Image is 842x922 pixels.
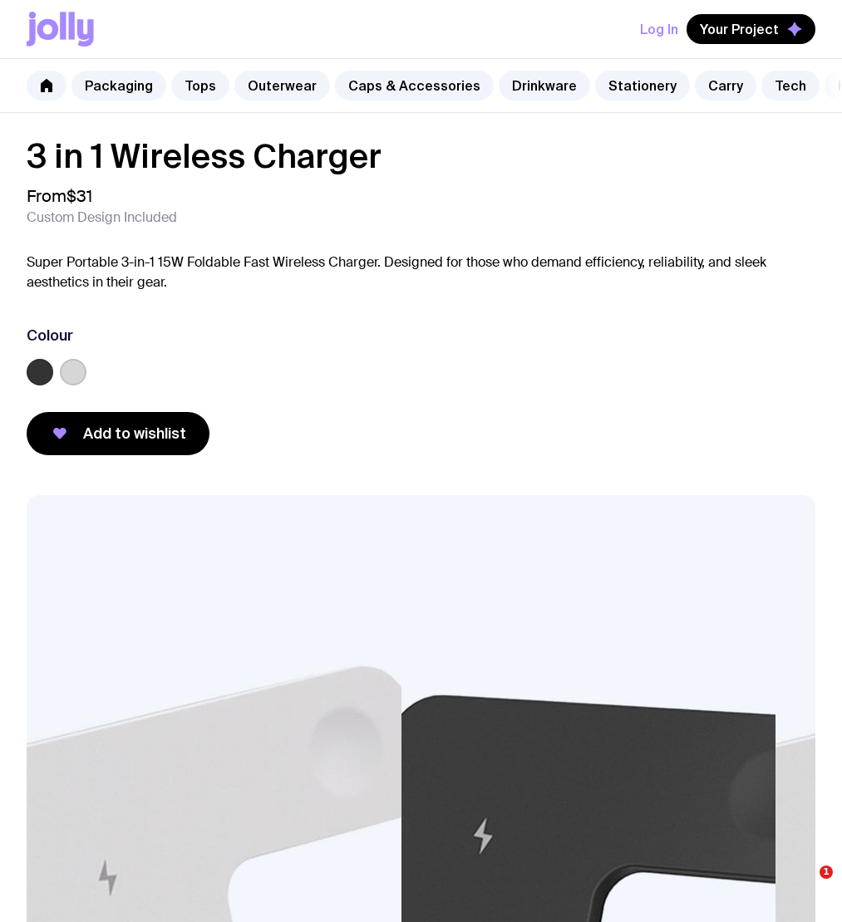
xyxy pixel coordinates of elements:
[27,140,815,173] h1: 3 in 1 Wireless Charger
[234,71,330,101] a: Outerwear
[695,71,756,101] a: Carry
[27,326,73,346] h3: Colour
[171,71,229,101] a: Tops
[335,71,494,101] a: Caps & Accessories
[700,21,779,37] span: Your Project
[27,253,815,292] p: Super Portable 3-in-1 15W Foldable Fast Wireless Charger. Designed for those who demand efficienc...
[820,866,833,879] span: 1
[595,71,690,101] a: Stationery
[71,71,166,101] a: Packaging
[83,424,186,444] span: Add to wishlist
[27,186,92,206] span: From
[785,866,825,905] iframe: Intercom live chat
[27,209,177,226] span: Custom Design Included
[761,71,820,101] a: Tech
[66,185,92,207] span: $31
[499,71,590,101] a: Drinkware
[27,412,209,455] button: Add to wishlist
[687,14,815,44] button: Your Project
[640,14,678,44] button: Log In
